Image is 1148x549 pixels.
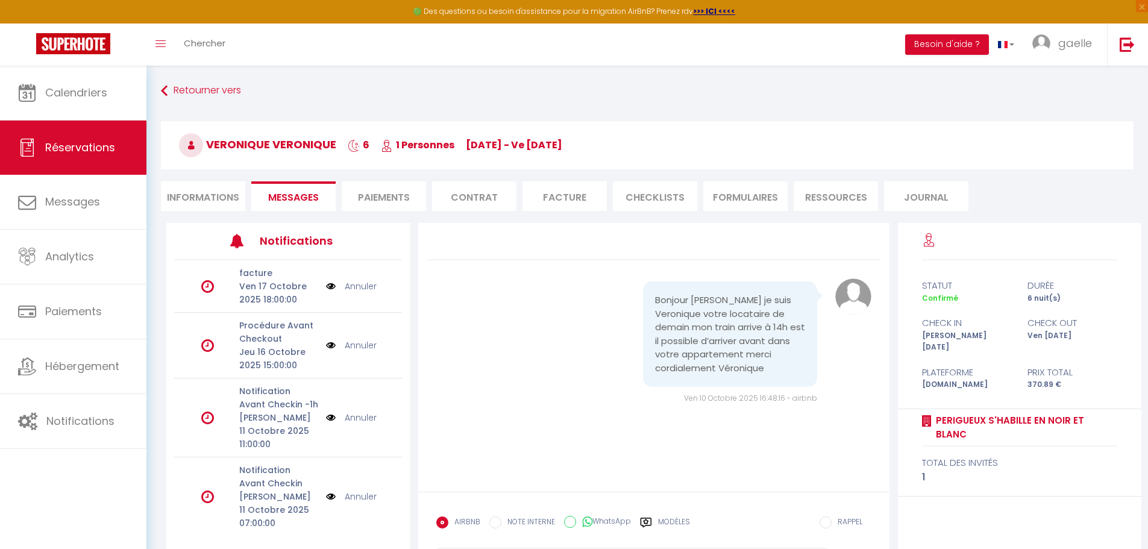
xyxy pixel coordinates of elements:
div: [PERSON_NAME] [DATE] [914,330,1020,353]
span: Veronique Veronique [179,137,336,152]
span: Notifications [46,413,114,428]
span: Réservations [45,140,115,155]
label: NOTE INTERNE [501,516,555,530]
span: Hébergement [45,359,119,374]
p: Ven 17 Octobre 2025 18:00:00 [239,280,318,306]
span: Ven 10 Octobre 2025 16:48:16 - airbnb [684,393,817,403]
a: Annuler [345,490,377,503]
a: ... gaelle [1023,24,1107,66]
div: durée [1020,278,1125,293]
p: Notification Avant Checkin [239,463,318,490]
div: Prix total [1020,365,1125,380]
p: [PERSON_NAME] 11 Octobre 2025 11:00:00 [239,411,318,451]
span: Confirmé [922,293,958,303]
div: check out [1020,316,1125,330]
div: Plateforme [914,365,1020,380]
span: gaelle [1058,36,1092,51]
li: Informations [161,181,245,211]
li: Ressources [794,181,878,211]
img: ... [1032,34,1050,52]
p: facture [239,266,318,280]
div: 1 [922,470,1117,485]
img: avatar.png [835,278,871,315]
img: NO IMAGE [326,280,336,293]
span: Paiements [45,304,102,319]
img: NO IMAGE [326,490,336,503]
p: [PERSON_NAME] 11 Octobre 2025 07:00:00 [239,490,318,530]
li: CHECKLISTS [613,181,697,211]
a: >>> ICI <<<< [693,6,735,16]
div: 6 nuit(s) [1020,293,1125,304]
p: Jeu 16 Octobre 2025 15:00:00 [239,345,318,372]
span: Messages [268,190,319,204]
a: Annuler [345,280,377,293]
a: Retourner vers [161,80,1134,102]
p: Procédure Avant Checkout [239,319,318,345]
pre: Bonjour [PERSON_NAME] je suis Veronique votre locataire de demain mon train arrive à 14h est il p... [655,293,805,375]
div: [DOMAIN_NAME] [914,379,1020,391]
label: AIRBNB [448,516,480,530]
a: Annuler [345,339,377,352]
li: Facture [522,181,607,211]
div: Ven [DATE] [1020,330,1125,353]
span: 1 Personnes [381,138,454,152]
a: Chercher [175,24,234,66]
label: RAPPEL [832,516,862,530]
li: Journal [884,181,968,211]
span: Chercher [184,37,225,49]
div: 370.89 € [1020,379,1125,391]
div: check in [914,316,1020,330]
label: WhatsApp [576,516,631,529]
li: Paiements [342,181,426,211]
p: Notification Avant Checkin -1h [239,384,318,411]
img: Super Booking [36,33,110,54]
h3: Notifications [260,227,355,254]
img: logout [1120,37,1135,52]
div: total des invités [922,456,1117,470]
a: perigueux s'habille en noir et blanc [932,413,1117,442]
div: statut [914,278,1020,293]
img: NO IMAGE [326,411,336,424]
img: NO IMAGE [326,339,336,352]
span: 6 [348,138,369,152]
span: Analytics [45,249,94,264]
span: Calendriers [45,85,107,100]
span: Messages [45,194,100,209]
label: Modèles [658,516,690,538]
li: Contrat [432,181,516,211]
a: Annuler [345,411,377,424]
button: Besoin d'aide ? [905,34,989,55]
span: [DATE] - ve [DATE] [466,138,562,152]
li: FORMULAIRES [703,181,788,211]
